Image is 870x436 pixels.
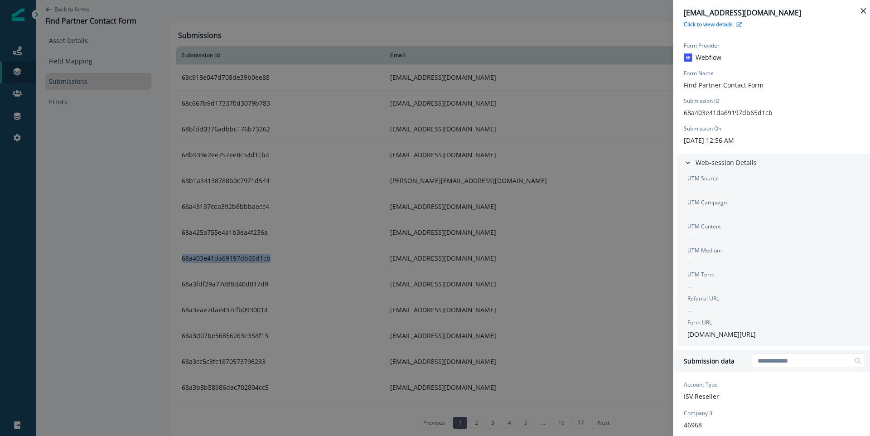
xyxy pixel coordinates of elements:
p: Web-session Details [696,158,757,167]
p: Submission On [684,125,721,133]
p: 46968 [684,420,702,430]
p: -- [687,209,692,219]
p: Form Provider [684,42,720,50]
p: UTM Source [687,174,719,183]
p: -- [687,233,692,243]
p: Form Name [684,69,714,78]
p: Referral URL [687,295,719,303]
p: -- [687,281,692,291]
img: Webflow [684,53,692,62]
p: UTM Medium [687,247,722,255]
p: 68a403e41da69197db65d1cb [684,108,773,117]
p: -- [687,257,692,267]
p: Find Partner Contact Form [684,80,764,90]
p: -- [687,185,692,195]
p: UTM Term [687,271,715,279]
p: Webflow [696,53,721,62]
p: -- [687,305,692,315]
p: Click to view details [684,20,733,28]
p: Submission data [684,356,735,366]
p: Submission ID [684,97,720,105]
p: [DOMAIN_NAME][URL] [687,329,756,339]
p: [EMAIL_ADDRESS][DOMAIN_NAME] [684,7,865,18]
p: Form URL [687,319,712,327]
p: UTM Content [687,223,721,231]
p: Account Type [684,381,718,389]
p: ISV Reseller [684,392,719,401]
p: [DATE] 12:56 AM [684,136,734,145]
p: UTM Campaign [687,199,727,207]
button: Click to view details [684,20,742,28]
p: Company 3 [684,409,712,417]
